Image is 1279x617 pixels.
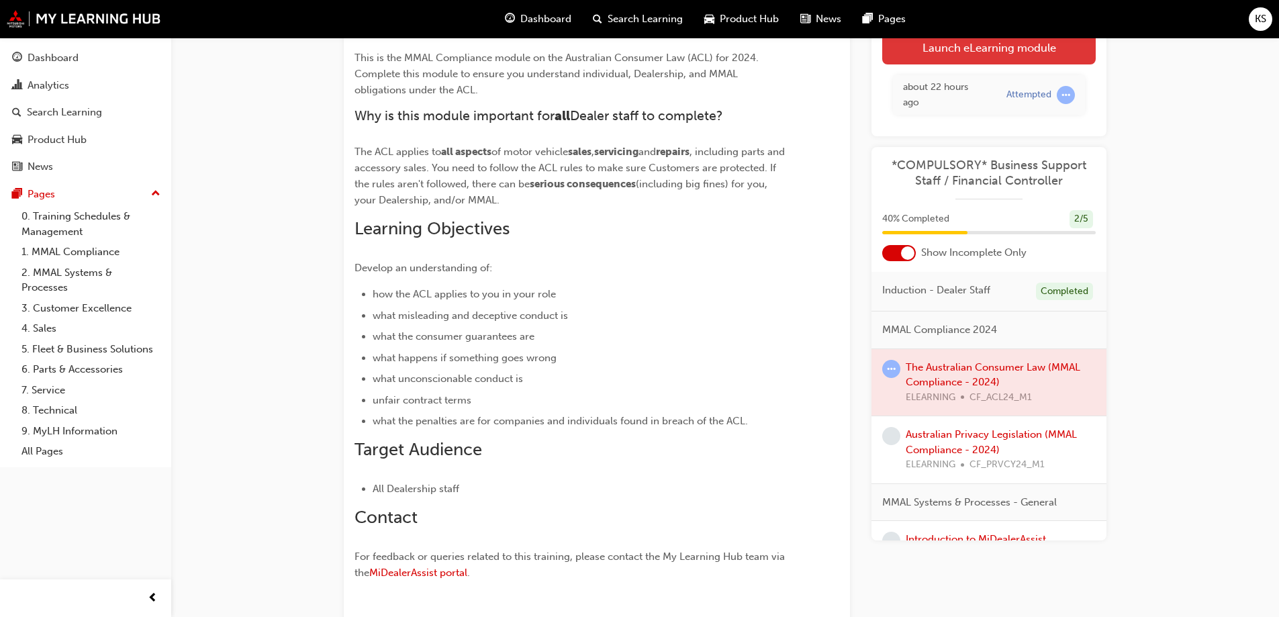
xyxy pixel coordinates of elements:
[882,31,1096,64] a: Launch eLearning module
[373,394,471,406] span: unfair contract terms
[882,283,990,298] span: Induction - Dealer Staff
[921,245,1027,260] span: Show Incomplete Only
[863,11,873,28] span: pages-icon
[5,73,166,98] a: Analytics
[354,218,510,239] span: Learning Objectives
[969,457,1045,473] span: CF_PRVCY24_M1
[582,5,694,33] a: search-iconSearch Learning
[12,107,21,119] span: search-icon
[354,262,492,274] span: Develop an understanding of:
[441,146,491,158] span: all aspects
[28,187,55,202] div: Pages
[27,105,102,120] div: Search Learning
[594,146,638,158] span: servicing
[151,185,160,203] span: up-icon
[1070,210,1093,228] div: 2 / 5
[882,427,900,445] span: learningRecordVerb_NONE-icon
[354,146,788,190] span: , including parts and accessory sales. You need to follow the ACL rules to make sure Customers ar...
[354,108,555,124] span: Why is this module important for
[593,11,602,28] span: search-icon
[148,590,158,607] span: prev-icon
[16,421,166,442] a: 9. MyLH Information
[882,360,900,378] span: learningRecordVerb_ATTEMPT-icon
[12,161,22,173] span: news-icon
[882,322,997,338] span: MMAL Compliance 2024
[5,182,166,207] button: Pages
[354,551,788,579] span: For feedback or queries related to this training, please contact the My Learning Hub team via the
[720,11,779,27] span: Product Hub
[373,330,534,342] span: what the consumer guarantees are
[882,211,949,227] span: 40 % Completed
[28,159,53,175] div: News
[16,263,166,298] a: 2. MMAL Systems & Processes
[373,288,556,300] span: how the ACL applies to you in your role
[12,80,22,92] span: chart-icon
[5,128,166,152] a: Product Hub
[354,52,761,96] span: This is the MMAL Compliance module on the Australian Consumer Law (ACL) for 2024. Complete this m...
[467,567,470,579] span: .
[16,441,166,462] a: All Pages
[12,189,22,201] span: pages-icon
[591,146,594,158] span: ,
[530,178,636,190] span: serious consequences
[16,339,166,360] a: 5. Fleet & Business Solutions
[852,5,916,33] a: pages-iconPages
[882,532,900,550] span: learningRecordVerb_NONE-icon
[28,50,79,66] div: Dashboard
[373,415,748,427] span: what the penalties are for companies and individuals found in breach of the ACL.
[5,154,166,179] a: News
[1036,283,1093,301] div: Completed
[882,495,1057,510] span: MMAL Systems & Processes - General
[16,380,166,401] a: 7. Service
[816,11,841,27] span: News
[16,400,166,421] a: 8. Technical
[16,359,166,380] a: 6. Parts & Accessories
[7,10,161,28] img: mmal
[656,146,690,158] span: repairs
[16,298,166,319] a: 3. Customer Excellence
[494,5,582,33] a: guage-iconDashboard
[373,310,568,322] span: what misleading and deceptive conduct is
[28,132,87,148] div: Product Hub
[505,11,515,28] span: guage-icon
[608,11,683,27] span: Search Learning
[369,567,467,579] a: MiDealerAssist portal
[638,146,656,158] span: and
[903,80,986,110] div: Wed Sep 24 2025 11:01:00 GMT+1000 (Australian Eastern Standard Time)
[373,373,523,385] span: what unconscionable conduct is
[16,206,166,242] a: 0. Training Schedules & Management
[906,428,1077,456] a: Australian Privacy Legislation (MMAL Compliance - 2024)
[694,5,790,33] a: car-iconProduct Hub
[491,146,568,158] span: of motor vehicle
[354,439,482,460] span: Target Audience
[5,43,166,182] button: DashboardAnalyticsSearch LearningProduct HubNews
[882,158,1096,188] a: *COMPULSORY* Business Support Staff / Financial Controller
[12,52,22,64] span: guage-icon
[1255,11,1266,27] span: KS
[5,100,166,125] a: Search Learning
[878,11,906,27] span: Pages
[12,134,22,146] span: car-icon
[906,533,1046,545] a: Introduction to MiDealerAssist
[704,11,714,28] span: car-icon
[5,46,166,70] a: Dashboard
[800,11,810,28] span: news-icon
[354,507,418,528] span: Contact
[1006,89,1051,101] div: Attempted
[555,108,570,124] span: all
[373,352,557,364] span: what happens if something goes wrong
[570,108,723,124] span: Dealer staff to complete?
[568,146,591,158] span: sales
[28,78,69,93] div: Analytics
[1057,86,1075,104] span: learningRecordVerb_ATTEMPT-icon
[354,146,441,158] span: The ACL applies to
[906,457,955,473] span: ELEARNING
[790,5,852,33] a: news-iconNews
[520,11,571,27] span: Dashboard
[16,242,166,263] a: 1. MMAL Compliance
[1249,7,1272,31] button: KS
